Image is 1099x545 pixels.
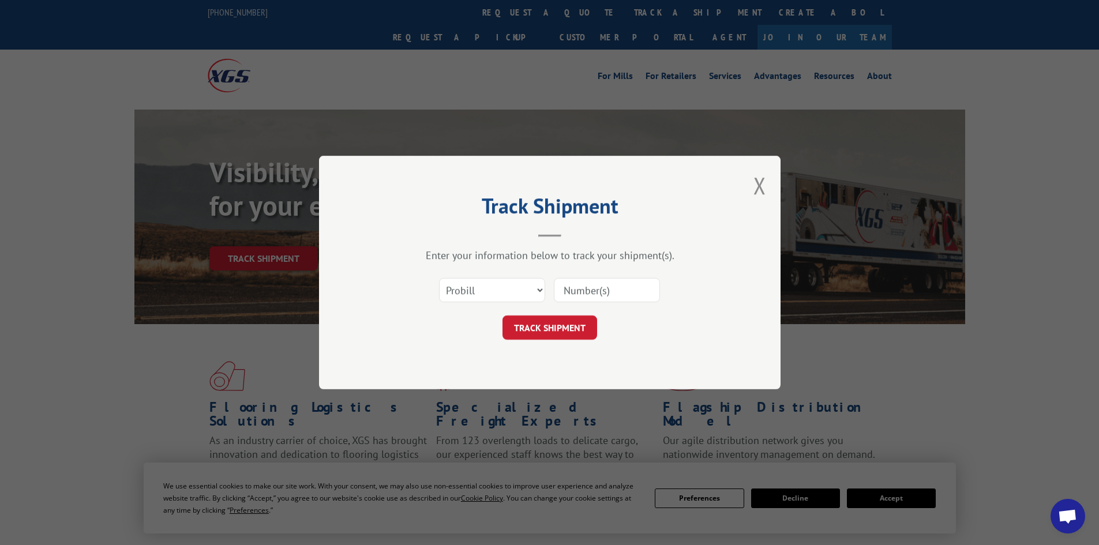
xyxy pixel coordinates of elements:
h2: Track Shipment [377,198,723,220]
button: Close modal [753,170,766,201]
input: Number(s) [554,278,660,302]
a: Open chat [1051,499,1085,533]
div: Enter your information below to track your shipment(s). [377,249,723,262]
button: TRACK SHIPMENT [502,315,597,340]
